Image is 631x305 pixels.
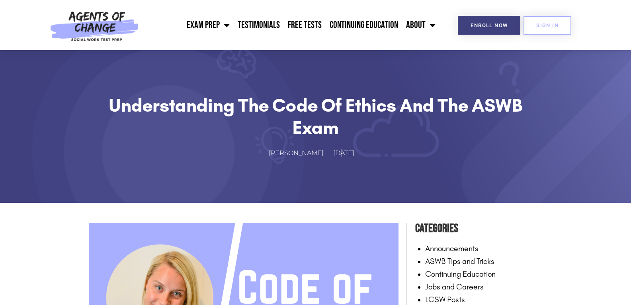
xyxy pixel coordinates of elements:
a: Continuing Education [326,15,402,35]
nav: Menu [143,15,440,35]
a: Enroll Now [458,16,520,35]
span: [PERSON_NAME] [269,148,324,159]
a: Free Tests [284,15,326,35]
time: [DATE] [333,149,354,157]
a: Exam Prep [183,15,234,35]
h1: Understanding the Code of Ethics and the ASWB Exam [109,94,523,139]
a: [DATE] [333,148,362,159]
span: SIGN IN [536,23,559,28]
a: Testimonials [234,15,284,35]
a: About [402,15,440,35]
span: Enroll Now [471,23,508,28]
a: Continuing Education [425,269,496,279]
h4: Categories [415,219,543,238]
a: ASWB Tips and Tricks [425,256,494,266]
a: LCSW Posts [425,295,465,304]
a: SIGN IN [524,16,571,35]
a: Jobs and Careers [425,282,484,291]
a: Announcements [425,244,479,253]
a: [PERSON_NAME] [269,148,332,159]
